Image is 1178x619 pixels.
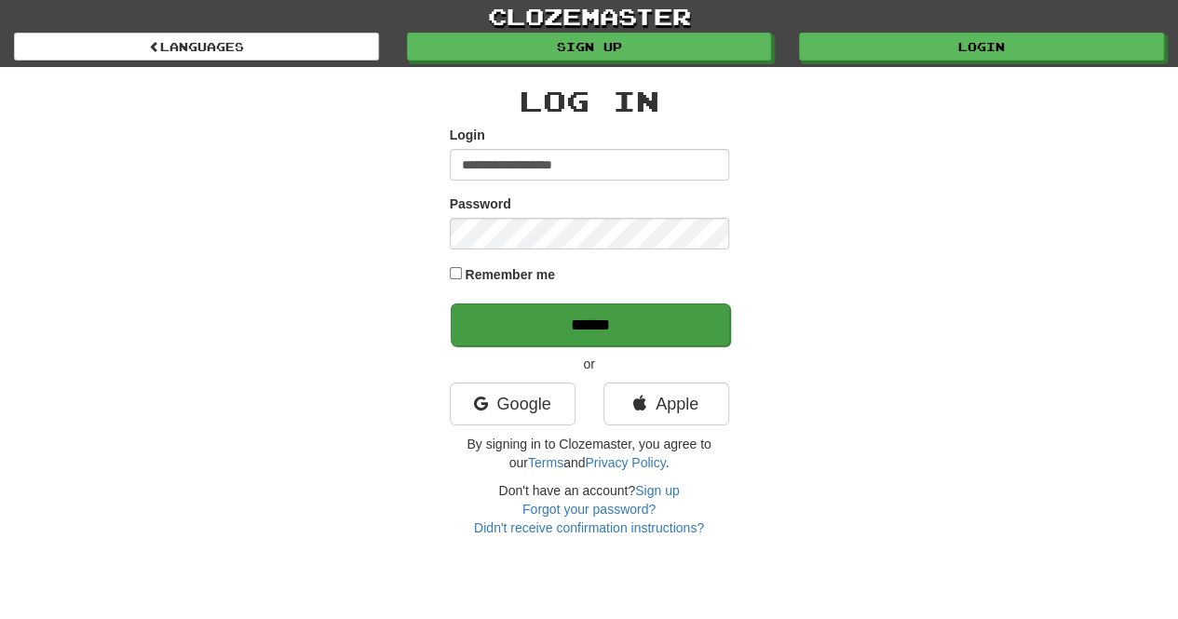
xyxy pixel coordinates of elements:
[528,455,563,470] a: Terms
[450,481,729,537] div: Don't have an account?
[585,455,665,470] a: Privacy Policy
[799,33,1164,61] a: Login
[522,502,656,517] a: Forgot your password?
[635,483,679,498] a: Sign up
[450,195,511,213] label: Password
[603,383,729,425] a: Apple
[450,126,485,144] label: Login
[14,33,379,61] a: Languages
[474,520,704,535] a: Didn't receive confirmation instructions?
[465,265,555,284] label: Remember me
[450,383,575,425] a: Google
[407,33,772,61] a: Sign up
[450,355,729,373] p: or
[450,86,729,116] h2: Log In
[450,435,729,472] p: By signing in to Clozemaster, you agree to our and .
